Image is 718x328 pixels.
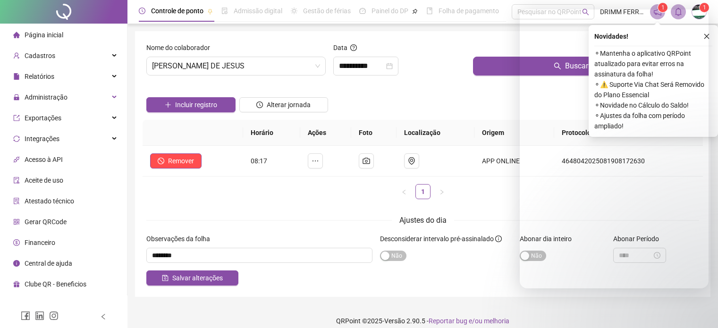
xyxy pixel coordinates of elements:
[412,8,418,14] span: pushpin
[162,275,169,281] span: save
[13,156,20,163] span: api
[474,146,554,177] td: APP ONLINE
[408,157,415,165] span: environment
[172,273,223,283] span: Salvar alterações
[35,311,44,320] span: linkedin
[351,120,397,146] th: Foto
[13,281,20,287] span: gift
[234,7,282,15] span: Admissão digital
[267,100,311,110] span: Alterar jornada
[350,44,357,51] span: question-circle
[415,184,431,199] li: 1
[165,101,171,108] span: plus
[25,239,55,246] span: Financeiro
[158,158,164,164] span: stop
[686,296,709,319] iframe: Intercom live chat
[25,93,68,101] span: Administração
[674,8,683,16] span: bell
[251,157,267,165] span: 08:17
[25,52,55,59] span: Cadastros
[291,8,297,14] span: sun
[473,57,699,76] button: Buscar registros
[25,114,61,122] span: Exportações
[399,216,447,225] span: Ajustes do dia
[49,311,59,320] span: instagram
[25,197,74,205] span: Atestado técnico
[582,8,589,16] span: search
[703,4,706,11] span: 1
[303,7,351,15] span: Gestão de férias
[661,4,665,11] span: 1
[150,153,202,168] button: Remover
[363,157,370,165] span: camera
[139,8,145,14] span: clock-circle
[359,8,366,14] span: dashboard
[207,8,213,14] span: pushpin
[146,42,216,53] label: Nome do colaborador
[168,156,194,166] span: Remover
[13,73,20,80] span: file
[13,177,20,184] span: audit
[520,9,709,288] iframe: Intercom live chat
[700,3,709,12] sup: Atualize o seu contato no menu Meus Dados
[600,7,644,17] span: DRIMM FERRAMENTAS
[25,156,63,163] span: Acesso à API
[426,8,433,14] span: book
[25,31,63,39] span: Página inicial
[397,184,412,199] button: left
[25,135,59,143] span: Integrações
[439,189,445,195] span: right
[434,184,449,199] button: right
[312,157,319,165] span: ellipsis
[13,94,20,101] span: lock
[434,184,449,199] li: Próxima página
[13,198,20,204] span: solution
[13,52,20,59] span: user-add
[380,235,494,243] span: Desconsiderar intervalo pré-assinalado
[397,184,412,199] li: Página anterior
[100,313,107,320] span: left
[25,280,86,288] span: Clube QR - Beneficios
[474,120,554,146] th: Origem
[151,7,203,15] span: Controle de ponto
[13,260,20,267] span: info-circle
[13,239,20,246] span: dollar
[243,120,300,146] th: Horário
[384,317,405,325] span: Versão
[495,235,502,242] span: info-circle
[25,218,67,226] span: Gerar QRCode
[146,234,216,244] label: Observações da folha
[25,177,63,184] span: Aceite de uso
[221,8,228,14] span: file-done
[333,44,347,51] span: Data
[21,311,30,320] span: facebook
[401,189,407,195] span: left
[692,5,706,19] img: 73
[146,270,238,286] button: Salvar alterações
[25,73,54,80] span: Relatórios
[239,102,329,109] a: Alterar jornada
[175,100,217,110] span: Incluir registro
[300,120,351,146] th: Ações
[25,260,72,267] span: Central de ajuda
[239,97,329,112] button: Alterar jornada
[152,57,320,75] span: IGOR DANIEL SANTANA DE JESUS
[13,115,20,121] span: export
[653,8,662,16] span: notification
[397,120,474,146] th: Localização
[256,101,263,108] span: clock-circle
[372,7,408,15] span: Painel do DP
[13,135,20,142] span: sync
[13,219,20,225] span: qrcode
[416,185,430,199] a: 1
[146,97,236,112] button: Incluir registro
[658,3,667,12] sup: 1
[429,317,509,325] span: Reportar bug e/ou melhoria
[439,7,499,15] span: Folha de pagamento
[13,32,20,38] span: home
